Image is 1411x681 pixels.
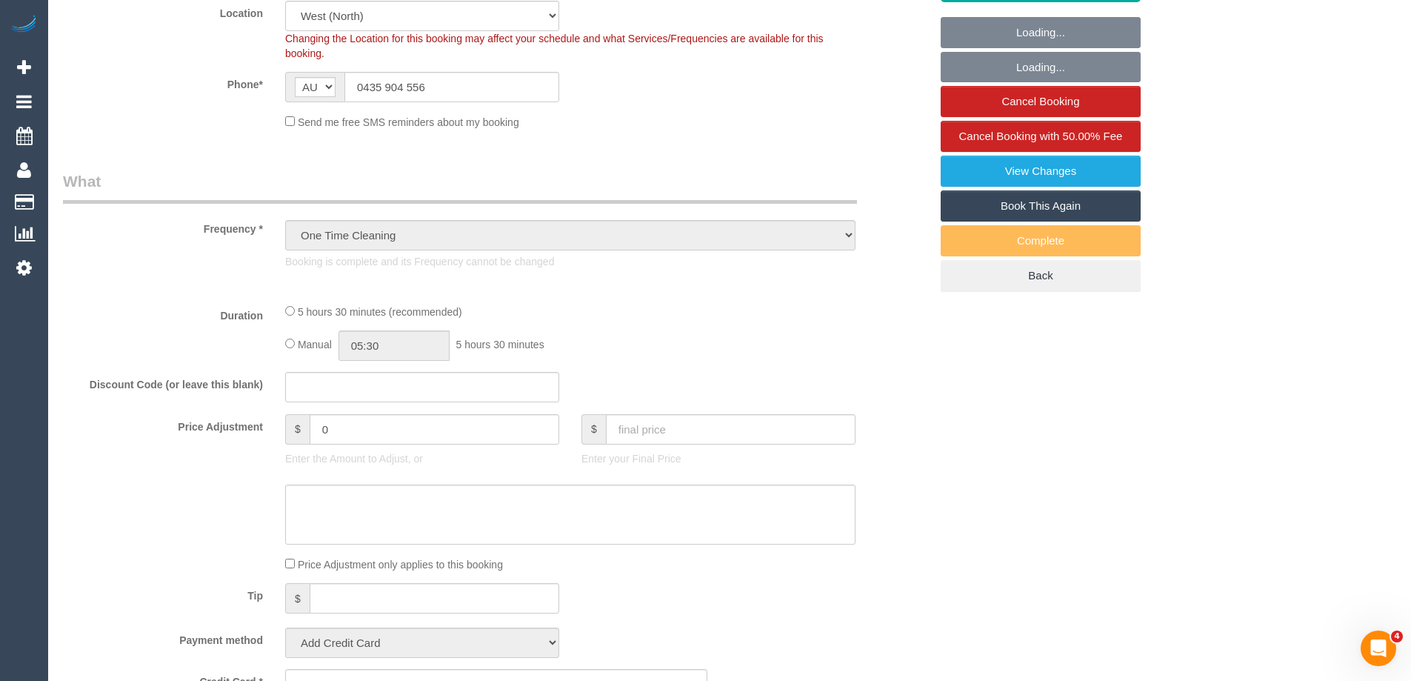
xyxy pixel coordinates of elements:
iframe: Intercom live chat [1361,631,1396,666]
label: Frequency * [52,216,274,236]
span: Cancel Booking with 50.00% Fee [959,130,1123,142]
span: 5 hours 30 minutes [456,339,544,351]
label: Price Adjustment [52,414,274,434]
a: Cancel Booking [941,86,1141,117]
span: $ [581,414,606,445]
label: Phone* [52,72,274,92]
span: 4 [1391,631,1403,642]
span: Price Adjustment only applies to this booking [298,559,503,571]
span: $ [285,583,310,614]
input: final price [606,414,855,445]
a: Book This Again [941,190,1141,222]
legend: What [63,170,857,204]
label: Duration [52,303,274,323]
a: View Changes [941,156,1141,187]
label: Location [52,1,274,21]
img: Automaid Logo [9,15,39,36]
span: Changing the Location for this booking may affect your schedule and what Services/Frequencies are... [285,33,824,59]
input: Phone* [344,72,559,102]
span: $ [285,414,310,445]
a: Back [941,260,1141,291]
a: Cancel Booking with 50.00% Fee [941,121,1141,152]
p: Booking is complete and its Frequency cannot be changed [285,254,855,269]
label: Tip [52,583,274,603]
span: Send me free SMS reminders about my booking [298,116,519,128]
span: 5 hours 30 minutes (recommended) [298,306,462,318]
label: Discount Code (or leave this blank) [52,372,274,392]
span: Manual [298,339,332,351]
p: Enter your Final Price [581,451,855,466]
p: Enter the Amount to Adjust, or [285,451,559,466]
label: Payment method [52,628,274,648]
